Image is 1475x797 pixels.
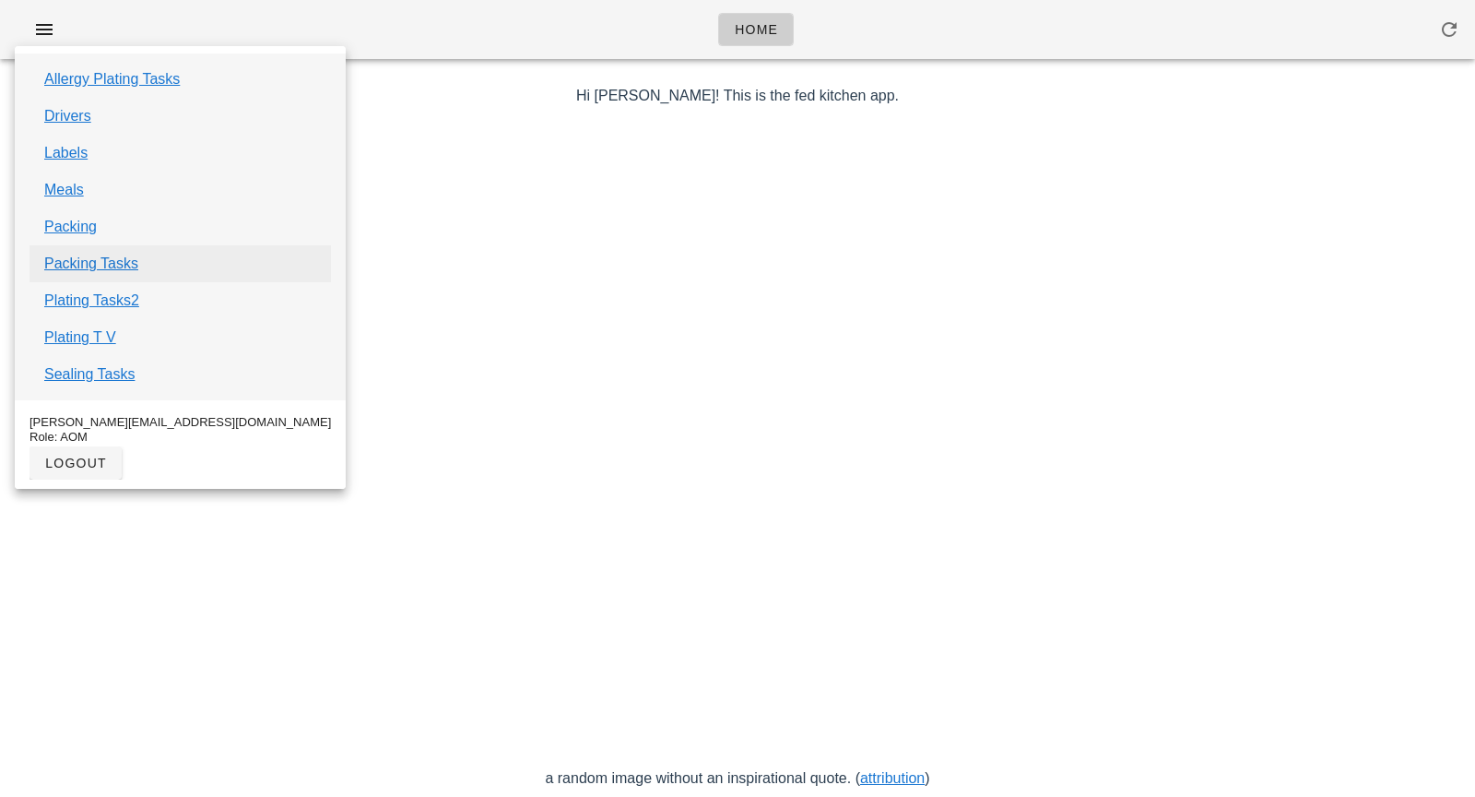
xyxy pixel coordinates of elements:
p: a random image without an inspirational quote. ( ) [203,767,1273,790]
span: Home [734,22,778,37]
a: Home [718,13,794,46]
div: [PERSON_NAME][EMAIL_ADDRESS][DOMAIN_NAME] [29,415,331,430]
a: Drivers [44,105,91,127]
button: logout [29,446,122,480]
p: Hi [PERSON_NAME]! This is the fed kitchen app. [203,85,1273,107]
a: Meals [44,179,84,201]
div: Role: AOM [29,430,331,445]
a: Plating T V [44,327,116,349]
a: attribution [860,770,925,786]
a: Packing Tasks [44,253,138,275]
a: Plating Tasks2 [44,290,139,312]
a: Packing [44,216,97,238]
span: logout [44,456,107,470]
a: Allergy Plating Tasks [44,68,180,90]
a: Labels [44,142,88,164]
a: Sealing Tasks [44,363,135,386]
